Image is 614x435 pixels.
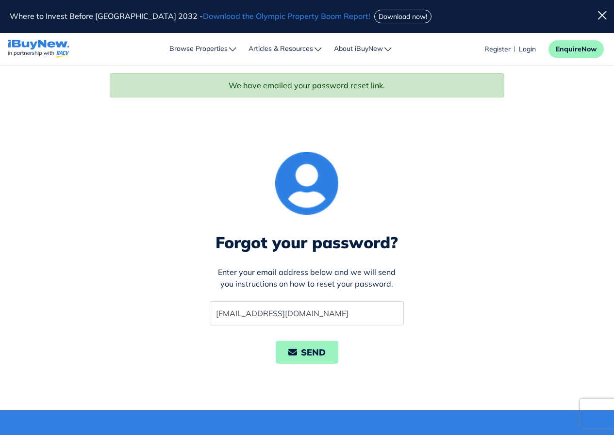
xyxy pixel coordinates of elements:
[110,73,504,97] div: We have emailed your password reset link.
[374,10,431,23] button: Download now!
[8,37,69,61] a: navigations
[519,44,536,54] a: account
[548,40,604,58] button: EnquireNow
[210,301,404,325] input: Your email
[484,44,511,54] a: account
[275,152,338,215] img: User Icon
[276,341,338,364] button: SEND
[205,266,410,290] div: Enter your email address below and we will send you instructions on how to reset your password.
[581,45,597,53] span: Now
[10,11,372,21] span: Where to Invest Before [GEOGRAPHIC_DATA] 2032 -
[203,11,370,21] span: Download the Olympic Property Boom Report!
[110,230,504,255] div: Forgot your password?
[8,40,69,59] img: logo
